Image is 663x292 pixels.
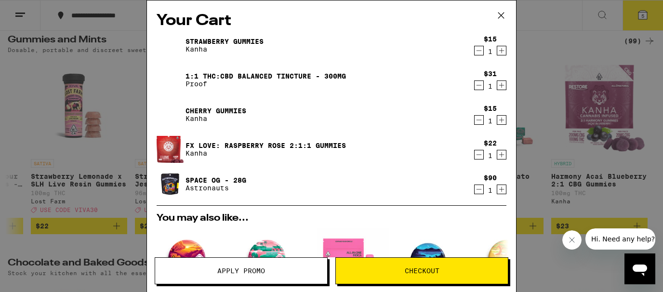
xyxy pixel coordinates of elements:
[484,117,497,125] div: 1
[484,35,497,43] div: $15
[484,48,497,55] div: 1
[585,228,655,250] iframe: Message from company
[484,186,497,194] div: 1
[562,230,582,250] iframe: Close message
[497,115,506,125] button: Increment
[186,107,246,115] a: Cherry Gummies
[484,152,497,159] div: 1
[624,253,655,284] iframe: Button to launch messaging window
[497,46,506,55] button: Increment
[497,150,506,159] button: Increment
[155,257,328,284] button: Apply Promo
[186,176,246,184] a: Space OG - 28g
[186,45,264,53] p: Kanha
[157,101,184,128] img: Cherry Gummies
[186,142,346,149] a: FX LOVE: Raspberry Rose 2:1:1 Gummies
[157,66,184,93] img: 1:1 THC:CBD Balanced Tincture - 300mg
[186,115,246,122] p: Kanha
[484,174,497,182] div: $90
[186,184,246,192] p: Astronauts
[474,150,484,159] button: Decrement
[484,139,497,147] div: $22
[484,70,497,78] div: $31
[186,72,346,80] a: 1:1 THC:CBD Balanced Tincture - 300mg
[497,80,506,90] button: Increment
[474,185,484,194] button: Decrement
[474,115,484,125] button: Decrement
[497,185,506,194] button: Increment
[157,171,184,198] img: Space OG - 28g
[186,149,346,157] p: Kanha
[484,82,497,90] div: 1
[157,32,184,59] img: Strawberry Gummies
[186,80,346,88] p: Proof
[484,105,497,112] div: $15
[157,213,506,223] h2: You may also like...
[186,38,264,45] a: Strawberry Gummies
[217,267,265,274] span: Apply Promo
[474,80,484,90] button: Decrement
[335,257,508,284] button: Checkout
[474,46,484,55] button: Decrement
[405,267,439,274] span: Checkout
[157,10,506,32] h2: Your Cart
[157,135,184,164] img: FX LOVE: Raspberry Rose 2:1:1 Gummies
